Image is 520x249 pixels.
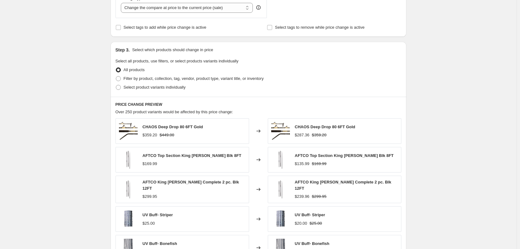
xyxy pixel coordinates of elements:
span: Select product variants individually [124,85,186,90]
span: AFTCO Top Section King [PERSON_NAME] Blk 8FT [295,153,394,158]
img: AFTCO-Top-Section-King-Mack-Gaff-Blk-8FT_80x.jpg [119,150,138,169]
strike: $25.00 [310,220,322,227]
strike: $449.00 [160,132,174,138]
strike: $359.20 [312,132,327,138]
img: Photo_1_2b37c82e-051a-4b30-809c-457bcc02fefc_80x.jpg [119,122,138,140]
h2: Step 3. [116,47,130,53]
img: Photo_1_2b37c82e-051a-4b30-809c-457bcc02fefc_80x.jpg [271,122,290,140]
strike: $169.99 [312,161,327,167]
div: $135.99 [295,161,310,167]
span: UV Buff- Striper [143,212,173,217]
span: AFTCO King [PERSON_NAME] Complete 2 pc. Blk 12FT [143,180,239,191]
span: Filter by product, collection, tag, vendor, product type, variant title, or inventory [124,76,264,81]
img: AFTCO-King-Mack-Gaff-Complete-2-pc_-Blk-12FT_80x.jpg [119,180,138,199]
span: Over 250 product variants would be affected by this price change: [116,110,233,114]
div: help [255,4,262,11]
strike: $299.95 [312,193,327,200]
span: Select tags to add while price change is active [124,25,206,30]
p: Select which products should change in price [132,47,213,53]
img: UV-Buff-Striper_80x.jpg [119,210,138,228]
span: UV Buff- Bonefish [295,241,329,246]
div: $359.20 [143,132,157,138]
span: CHAOS Deep Drop 80 6FT Gold [143,124,203,129]
div: $239.96 [295,193,310,200]
img: AFTCO-King-Mack-Gaff-Complete-2-pc_-Blk-12FT_80x.jpg [271,180,290,199]
div: $20.00 [295,220,307,227]
div: $299.95 [143,193,157,200]
span: AFTCO King [PERSON_NAME] Complete 2 pc. Blk 12FT [295,180,391,191]
span: UV Buff- Striper [295,212,325,217]
span: AFTCO Top Section King [PERSON_NAME] Blk 8FT [143,153,242,158]
img: AFTCO-Top-Section-King-Mack-Gaff-Blk-8FT_80x.jpg [271,150,290,169]
span: Select all products, use filters, or select products variants individually [116,59,239,63]
div: $287.36 [295,132,310,138]
span: Select tags to remove while price change is active [275,25,365,30]
h6: PRICE CHANGE PREVIEW [116,102,401,107]
span: All products [124,67,145,72]
div: $169.99 [143,161,157,167]
img: UV-Buff-Striper_80x.jpg [271,210,290,228]
div: $25.00 [143,220,155,227]
span: UV Buff- Bonefish [143,241,177,246]
span: CHAOS Deep Drop 80 6FT Gold [295,124,355,129]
